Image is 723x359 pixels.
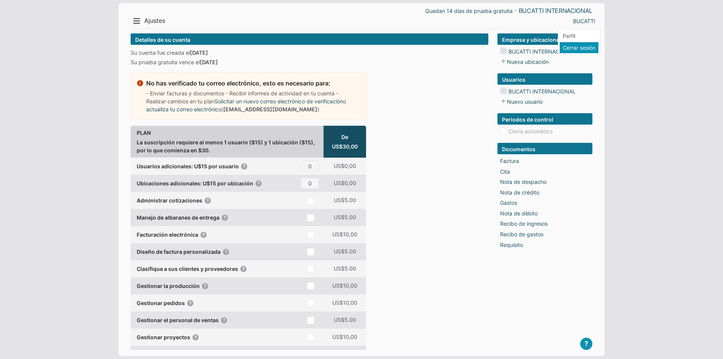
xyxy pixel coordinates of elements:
font: Usuarios [502,76,526,82]
font: Solicitar un nuevo correo electrónico de verificación [215,98,343,104]
font: Recibo de gastos [500,231,543,237]
a: Recibo de ingresos [500,219,548,228]
font: - Enviar facturas y documentos - Recibir informes de actividad en tu cuenta - Realizar cambios en... [146,90,338,104]
font: Gestionar la producción [137,283,200,289]
font: US$10,00 [332,334,357,340]
font: PLAN [137,130,151,136]
font: Cierre automático [508,128,553,134]
font: Nota de despacho [500,179,546,185]
font: Manejo de albaranes de entrega [137,214,219,221]
a: Cita [500,166,510,176]
font: Clasifique a sus clientes y proveedores [137,266,238,272]
font: US$5.00 [334,248,356,255]
font: Cerrar sesión [563,44,595,51]
font: Ubicaciones adicionales: U$15 por ubicación [137,180,253,187]
font: ) [317,106,319,112]
font: Factura [500,158,519,164]
button: ? [580,338,592,350]
font: Facturación electrónica [137,231,198,238]
font: US$30,00 [332,143,358,150]
a: Nota de despacho [500,177,546,186]
font: US$10,00 [332,231,357,237]
font: Gastos [500,199,517,206]
font: Usuarios adicionales: U$15 por usuario [137,163,239,169]
font: actualiza tu correo electrónico [146,106,221,112]
font: [DATE] [190,49,208,56]
font: Detalles de su cuenta [135,36,190,43]
font: ( [221,106,223,112]
font: US$5.00 [334,316,356,323]
a: Nota de crédito [500,187,539,196]
font: US$10,00 [332,282,357,289]
font: Cita [500,168,510,174]
font: Nota de crédito [500,189,539,196]
font: Requisito [500,241,523,248]
font: Períodos de control [502,116,553,122]
font: [EMAIL_ADDRESS][DOMAIN_NAME] [223,106,317,112]
a: Nueva ubicación [499,57,549,66]
font: No has verificado tu correo electrónico, esto es necesario para: [146,79,330,87]
font: Perfil [563,33,575,39]
font: BUCATTI [573,18,595,24]
font: Gestionar pedidos [137,300,185,306]
a: Requisito [500,240,523,249]
font: Empresa y ubicaciones [502,36,562,43]
font: Diseño de factura personalizada [137,248,221,255]
font: Su prueba gratuita vence el [131,59,200,65]
a: BUCATTI INTERNACIONAL [508,86,576,95]
font: De [341,134,348,140]
font: Su cuenta fue creada el [131,49,190,56]
font: Nuevo usuario [507,98,543,105]
a: Cierre automático [508,126,553,135]
font: US$5.00 [334,214,356,220]
font: Gestionar el personal de ventas [137,317,219,323]
font: US$5.00 [334,265,356,272]
font: o [343,98,346,104]
font: Documentos [502,145,535,152]
a: Factura [500,156,519,165]
font: ? [584,340,588,348]
a: Quedan 14 días de prueba gratuita [425,6,513,15]
a: BUCATTI INTERNACIONAL [519,6,592,15]
a: Recibo de gastos [500,229,543,238]
font: [DATE] [200,59,218,65]
a: Nota de débito [500,208,538,217]
a: BUCATTI INTERNACIONAL [508,46,576,55]
a: BUCATTI INTERNACIONAL [573,16,595,25]
font: BUCATTI INTERNACIONAL [508,88,576,95]
font: Ajustes [144,17,165,24]
font: Gestionar proyectos [137,334,190,340]
a: Nuevo usuario [499,97,543,106]
font: US$10,00 [332,299,357,306]
font: - [515,7,517,13]
font: US$0,00 [334,163,356,169]
font: Administrar cotizaciones [137,197,202,204]
font: Quedan 14 días de prueba gratuita [425,8,513,14]
font: Nota de débito [500,210,538,217]
a: Gastos [500,198,517,207]
font: BUCATTI INTERNACIONAL [508,48,576,55]
font: Recibo de ingresos [500,220,548,227]
font: US$5.00 [334,197,356,203]
font: La suscripción requiere al menos 1 usuario ($15) y 1 ubicación ($15), por lo que comienza en $30. [137,139,315,153]
font: US$0,00 [334,180,356,186]
font: Nueva ubicación [507,59,549,65]
font: BUCATTI INTERNACIONAL [519,7,592,14]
